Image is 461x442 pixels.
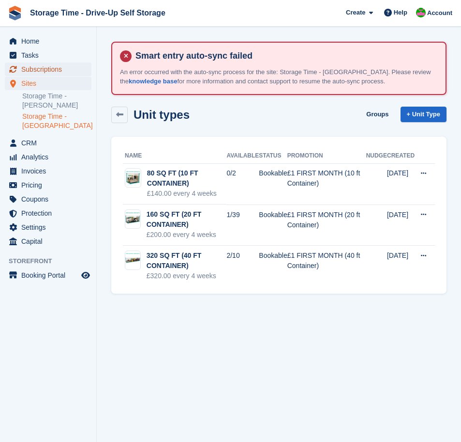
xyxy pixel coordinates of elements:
img: stora-icon-8386f47178a22dfd0bd8f6a31ec36ba5ce8667c1dd55bd0f319d3a0aa187defe.svg [8,6,22,20]
th: Status [259,148,287,164]
td: Bookable [259,163,287,205]
a: Groups [362,107,392,123]
span: Booking Portal [21,268,79,282]
td: £1 FIRST MONTH (20 ft Container) [287,205,366,246]
a: Storage Time - Drive-Up Self Storage [26,5,169,21]
a: menu [5,178,91,192]
h4: Smart entry auto-sync failed [132,50,438,62]
span: CRM [21,136,79,150]
p: An error occurred with the auto-sync process for the site: Storage Time - [GEOGRAPHIC_DATA]. Plea... [120,67,438,86]
div: £200.00 every 4 weeks [147,230,227,240]
a: knowledge base [129,78,177,85]
a: menu [5,164,91,178]
div: £140.00 every 4 weeks [147,189,227,199]
th: Promotion [287,148,366,164]
th: Nudge [366,148,387,164]
span: Sites [21,77,79,90]
a: menu [5,63,91,76]
span: Analytics [21,150,79,164]
span: Storefront [9,256,96,266]
th: Name [123,148,226,164]
a: menu [5,136,91,150]
span: Coupons [21,192,79,206]
div: 160 SQ FT (20 FT CONTAINER) [147,209,227,230]
span: Home [21,34,79,48]
div: £320.00 every 4 weeks [147,271,227,281]
a: menu [5,77,91,90]
a: Preview store [80,269,91,281]
div: 80 SQ FT (10 FT CONTAINER) [147,168,227,189]
img: 10ft%20Container%20(80%20SQ%20FT)%20(1).jpg [125,212,140,227]
span: Tasks [21,48,79,62]
td: [DATE] [387,246,415,286]
td: 1/39 [226,205,259,246]
a: Storage Time - [GEOGRAPHIC_DATA] [22,112,91,130]
a: + Unit Type [401,107,446,123]
th: Available [226,148,259,164]
td: 0/2 [226,163,259,205]
h2: Unit types [134,108,190,121]
a: menu [5,150,91,164]
span: Account [427,8,452,18]
img: 10ft%20Container%20(80%20SQ%20FT).jpg [125,171,141,186]
td: [DATE] [387,205,415,246]
a: menu [5,34,91,48]
div: 320 SQ FT (40 FT CONTAINER) [147,251,227,271]
span: Invoices [21,164,79,178]
img: Saeed [416,8,426,17]
td: Bookable [259,246,287,286]
span: Subscriptions [21,63,79,76]
a: Storage Time - [PERSON_NAME] [22,92,91,110]
td: £1 FIRST MONTH (10 ft Container) [287,163,366,205]
span: Help [394,8,407,17]
td: 2/10 [226,246,259,286]
a: menu [5,268,91,282]
td: Bookable [259,205,287,246]
span: Settings [21,221,79,234]
span: Capital [21,235,79,248]
td: [DATE] [387,163,415,205]
span: Pricing [21,178,79,192]
a: menu [5,206,91,220]
img: 10ft%20Container%20(80%20SQ%20FT).png [125,253,140,268]
a: menu [5,192,91,206]
th: Created [387,148,415,164]
a: menu [5,221,91,234]
a: menu [5,48,91,62]
a: menu [5,235,91,248]
span: Protection [21,206,79,220]
td: £1 FIRST MONTH (40 ft Container) [287,246,366,286]
span: Create [346,8,365,17]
